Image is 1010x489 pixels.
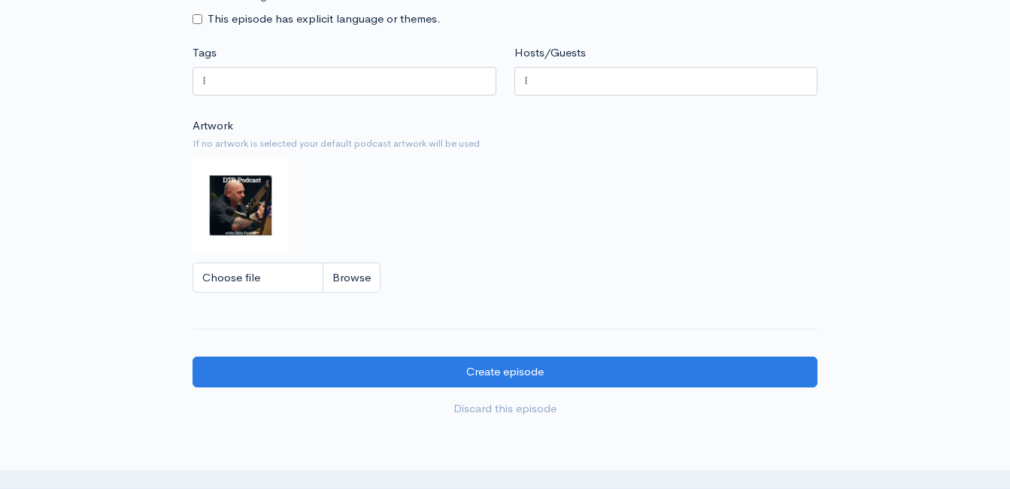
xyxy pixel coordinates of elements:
label: This episode has explicit language or themes. [208,11,441,28]
label: Tags [193,44,217,62]
small: If no artwork is selected your default podcast artwork will be used [193,136,817,151]
input: Enter the names of the people that appeared on this episode [524,72,527,90]
label: Hosts/Guests [514,44,586,62]
a: Discard this episode [193,393,817,424]
input: Create episode [193,357,817,387]
label: Artwork [193,117,233,135]
input: Enter tags for this episode [202,72,205,90]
